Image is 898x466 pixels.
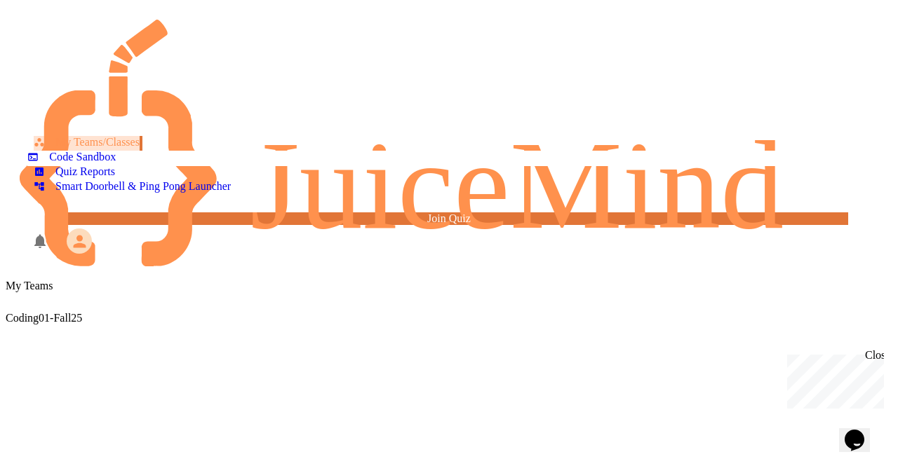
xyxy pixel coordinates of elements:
div: My Notifications [6,229,52,253]
div: Smart Doorbell & Ping Pong Launcher [34,180,231,193]
div: My Teams/Classes [34,136,140,149]
iframe: chat widget [839,410,884,452]
a: Smart Doorbell & Ping Pong Launcher [34,180,231,195]
div: My Account [52,225,95,257]
a: My Teams/Classes [34,136,142,151]
div: Chat with us now!Close [6,6,97,89]
a: Join Quiz [50,212,848,225]
div: Coding01-Fall25 [6,312,892,324]
div: My Teams [6,280,53,292]
a: Code Sandbox [27,151,116,165]
div: Coding01-Fall25 [6,292,892,324]
iframe: chat widget [782,349,884,409]
img: logo-orange.svg [20,20,878,266]
a: Quiz Reports [34,165,115,180]
div: Quiz Reports [34,165,115,178]
div: Code Sandbox [27,151,116,163]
